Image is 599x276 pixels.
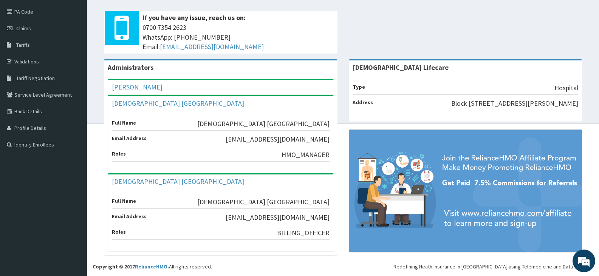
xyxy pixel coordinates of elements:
p: Block [STREET_ADDRESS][PERSON_NAME] [451,99,578,108]
b: Administrators [108,63,153,72]
b: Email Address [112,135,147,142]
p: Hospital [554,83,578,93]
p: HMO_MANAGER [282,150,330,160]
b: Full Name [112,119,136,126]
p: [EMAIL_ADDRESS][DOMAIN_NAME] [226,134,330,144]
div: Redefining Heath Insurance in [GEOGRAPHIC_DATA] using Telemedicine and Data Science! [393,263,593,270]
b: Roles [112,150,126,157]
strong: [DEMOGRAPHIC_DATA] Lifecare [353,63,449,72]
textarea: Type your message and hit 'Enter' [4,190,144,217]
b: Type [353,83,365,90]
div: Minimize live chat window [124,4,142,22]
img: d_794563401_company_1708531726252_794563401 [14,38,31,57]
p: [DEMOGRAPHIC_DATA] [GEOGRAPHIC_DATA] [197,197,330,207]
span: 0700 7354 2623 WhatsApp: [PHONE_NUMBER] Email: [142,23,334,52]
a: [DEMOGRAPHIC_DATA] [GEOGRAPHIC_DATA] [112,177,244,186]
a: [PERSON_NAME] [112,83,163,91]
b: If you have any issue, reach us on: [142,13,246,22]
span: Tariff Negotiation [16,75,55,82]
span: Tariffs [16,42,30,48]
b: Address [353,99,373,106]
a: [DEMOGRAPHIC_DATA] [GEOGRAPHIC_DATA] [112,99,244,108]
span: We're online! [44,87,104,163]
p: [DEMOGRAPHIC_DATA] [GEOGRAPHIC_DATA] [197,119,330,129]
b: Full Name [112,197,136,204]
img: provider-team-banner.png [349,130,582,252]
b: Email Address [112,213,147,220]
div: Chat with us now [39,42,127,52]
strong: Copyright © 2017 . [93,263,169,270]
footer: All rights reserved. [87,123,599,276]
a: RelianceHMO [135,263,167,270]
p: [EMAIL_ADDRESS][DOMAIN_NAME] [226,213,330,222]
a: [EMAIL_ADDRESS][DOMAIN_NAME] [160,42,264,51]
p: BILLING_OFFICER [277,228,330,238]
b: Roles [112,228,126,235]
span: Claims [16,25,31,32]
